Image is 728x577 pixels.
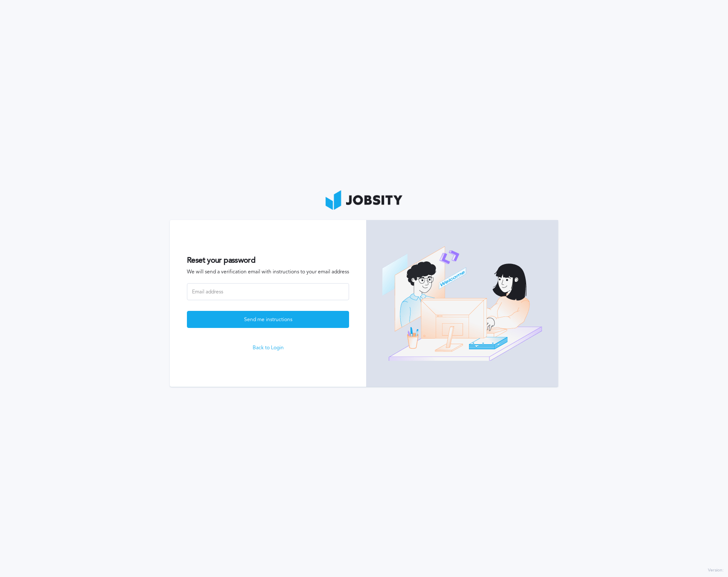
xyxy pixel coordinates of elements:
[187,345,349,351] a: Back to Login
[187,311,349,328] div: Send me instructions
[187,311,349,328] button: Send me instructions
[187,256,349,265] h2: Reset your password
[708,568,724,573] label: Version:
[187,269,349,275] span: We will send a verification email with instructions to your email address
[187,283,349,300] input: Email address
